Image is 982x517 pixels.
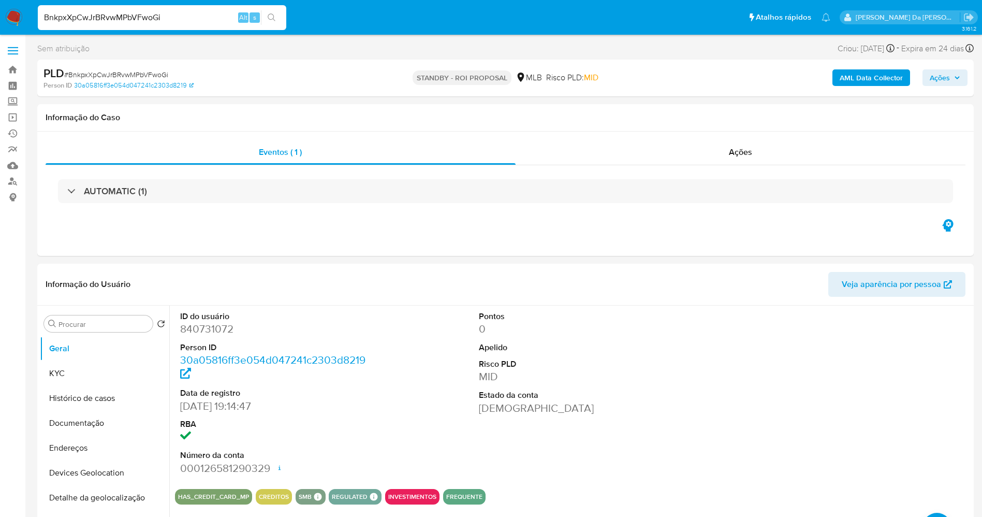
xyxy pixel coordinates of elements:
[479,322,668,336] dd: 0
[43,81,72,90] b: Person ID
[180,419,369,430] dt: RBA
[584,71,598,83] span: MID
[832,69,910,86] button: AML Data Collector
[842,272,941,297] span: Veja aparência por pessoa
[479,358,668,370] dt: Risco PLD
[756,12,811,23] span: Atalhos rápidos
[897,41,899,55] span: -
[40,361,169,386] button: KYC
[822,13,830,22] a: Notificações
[901,43,964,54] span: Expira em 24 dias
[40,336,169,361] button: Geral
[157,320,165,331] button: Retornar ao pedido padrão
[413,70,511,85] p: STANDBY - ROI PROPOSAL
[84,185,147,197] h3: AUTOMATIC (1)
[253,12,256,22] span: s
[180,461,369,476] dd: 000126581290329
[48,320,56,328] button: Procurar
[479,342,668,353] dt: Apelido
[259,146,302,158] span: Eventos ( 1 )
[239,12,247,22] span: Alt
[46,112,965,123] h1: Informação do Caso
[180,399,369,413] dd: [DATE] 19:14:47
[46,279,130,290] h1: Informação do Usuário
[180,352,365,382] a: 30a05816ff3e054d047241c2303d8219
[930,69,950,86] span: Ações
[479,390,668,401] dt: Estado da conta
[40,386,169,411] button: Histórico de casos
[546,72,598,83] span: Risco PLD:
[840,69,903,86] b: AML Data Collector
[37,43,90,54] span: Sem atribuição
[58,179,953,203] div: AUTOMATIC (1)
[828,272,965,297] button: Veja aparência por pessoa
[180,450,369,461] dt: Número da conta
[963,12,974,23] a: Sair
[74,81,194,90] a: 30a05816ff3e054d047241c2303d8219
[838,41,895,55] div: Criou: [DATE]
[40,411,169,436] button: Documentação
[922,69,968,86] button: Ações
[40,461,169,485] button: Devices Geolocation
[180,342,369,353] dt: Person ID
[516,72,542,83] div: MLB
[479,369,668,384] dd: MID
[479,311,668,322] dt: Pontos
[40,485,169,510] button: Detalhe da geolocalização
[43,65,64,81] b: PLD
[180,322,369,336] dd: 840731072
[40,436,169,461] button: Endereços
[729,146,752,158] span: Ações
[479,401,668,415] dd: [DEMOGRAPHIC_DATA]
[180,387,369,399] dt: Data de registro
[64,69,168,80] span: # BnkpxXpCwJrBRvwMPbVFwoGi
[856,12,960,22] p: patricia.varelo@mercadopago.com.br
[180,311,369,322] dt: ID do usuário
[38,11,286,24] input: Pesquise usuários ou casos...
[58,320,149,329] input: Procurar
[261,10,282,25] button: search-icon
